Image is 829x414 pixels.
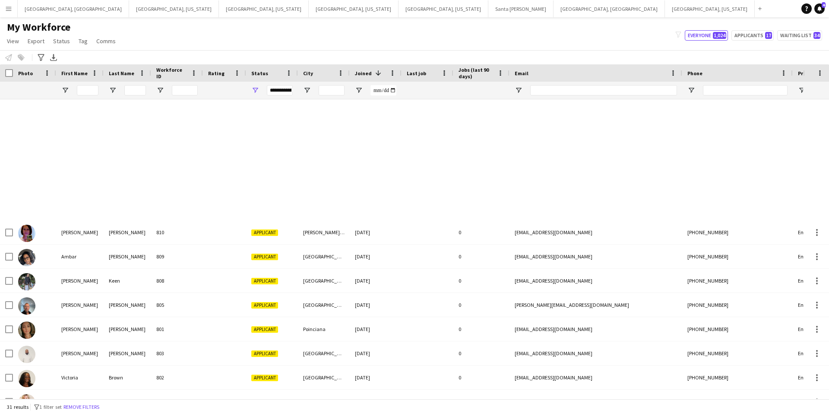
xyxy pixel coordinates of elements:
input: First Name Filter Input [77,85,98,96]
span: 17 [765,32,772,39]
img: Christina Gonzalez [18,322,35,339]
span: 4 [822,2,826,8]
button: [GEOGRAPHIC_DATA], [US_STATE] [399,0,488,17]
span: Profile [798,70,815,76]
input: Email Filter Input [530,85,677,96]
div: [GEOGRAPHIC_DATA] [298,341,350,365]
div: [PHONE_NUMBER] [682,269,793,293]
input: City Filter Input [319,85,345,96]
button: Open Filter Menu [109,86,117,94]
button: [GEOGRAPHIC_DATA], [GEOGRAPHIC_DATA] [554,0,665,17]
button: Open Filter Menu [687,86,695,94]
button: [GEOGRAPHIC_DATA], [US_STATE] [219,0,309,17]
button: Open Filter Menu [515,86,522,94]
div: [PERSON_NAME] [56,341,104,365]
div: 0 [453,390,509,414]
div: [PHONE_NUMBER] [682,390,793,414]
span: Applicant [251,254,278,260]
div: [PERSON_NAME] [56,293,104,317]
div: 805 [151,293,203,317]
div: [PERSON_NAME] [104,390,151,414]
img: Cynthia Pattison [18,225,35,242]
span: Phone [687,70,702,76]
div: Leander [298,390,350,414]
div: 0 [453,245,509,268]
img: Brent Lemberg [18,297,35,315]
div: 802 [151,366,203,389]
span: 34 [813,32,820,39]
button: [GEOGRAPHIC_DATA], [GEOGRAPHIC_DATA] [18,0,129,17]
button: [GEOGRAPHIC_DATA], [US_STATE] [309,0,399,17]
div: [PERSON_NAME] [104,293,151,317]
div: [PERSON_NAME] [104,341,151,365]
span: Email [515,70,528,76]
span: Joined [355,70,372,76]
input: Workforce ID Filter Input [172,85,198,96]
span: 1 filter set [39,404,62,410]
button: Everyone1,024 [685,30,728,41]
button: Santa [PERSON_NAME] [488,0,554,17]
input: Last Name Filter Input [124,85,146,96]
img: John Keen [18,273,35,290]
div: Keen [104,269,151,293]
div: [PHONE_NUMBER] [682,341,793,365]
div: [DATE] [350,269,402,293]
div: 0 [453,366,509,389]
div: [PERSON_NAME] [104,220,151,244]
span: Jobs (last 90 days) [459,67,494,80]
div: [EMAIL_ADDRESS][DOMAIN_NAME] [509,317,682,341]
div: Victoria [56,366,104,389]
div: 809 [151,245,203,268]
span: View [7,37,19,45]
button: Open Filter Menu [798,86,806,94]
span: Photo [18,70,33,76]
div: [PERSON_NAME] [56,220,104,244]
div: 810 [151,220,203,244]
div: [PHONE_NUMBER] [682,293,793,317]
div: 0 [453,220,509,244]
span: Last Name [109,70,134,76]
div: 799 [151,390,203,414]
div: 0 [453,269,509,293]
img: Victoria Brown [18,370,35,387]
app-action-btn: Advanced filters [36,52,46,63]
div: [DATE] [350,366,402,389]
div: 0 [453,341,509,365]
a: Export [24,35,48,47]
input: Phone Filter Input [703,85,788,96]
span: My Workforce [7,21,70,34]
div: [PHONE_NUMBER] [682,366,793,389]
div: [GEOGRAPHIC_DATA] [298,269,350,293]
div: [EMAIL_ADDRESS][DOMAIN_NAME] [509,341,682,365]
img: Ashley Horner [18,394,35,411]
div: [PERSON_NAME] [104,317,151,341]
button: Remove filters [62,402,101,412]
span: Rating [208,70,225,76]
button: [GEOGRAPHIC_DATA], [US_STATE] [129,0,219,17]
div: Ambar [56,245,104,268]
a: View [3,35,22,47]
div: [GEOGRAPHIC_DATA] [298,245,350,268]
img: Ambar Rodriguez [18,249,35,266]
span: Tag [79,37,88,45]
span: Applicant [251,350,278,357]
span: Applicant [251,375,278,381]
div: [GEOGRAPHIC_DATA] [298,366,350,389]
button: Applicants17 [731,30,774,41]
a: Comms [93,35,119,47]
div: [PERSON_NAME] [56,317,104,341]
a: 4 [814,3,825,14]
div: [PERSON_NAME] [104,245,151,268]
a: Tag [75,35,91,47]
button: Open Filter Menu [303,86,311,94]
a: Status [50,35,73,47]
div: [PERSON_NAME][DEMOGRAPHIC_DATA] [298,220,350,244]
span: Export [28,37,44,45]
button: [GEOGRAPHIC_DATA], [US_STATE] [665,0,755,17]
span: Status [251,70,268,76]
div: [DATE] [350,245,402,268]
span: Workforce ID [156,67,187,80]
span: Comms [96,37,116,45]
button: Open Filter Menu [156,86,164,94]
button: Waiting list34 [777,30,822,41]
